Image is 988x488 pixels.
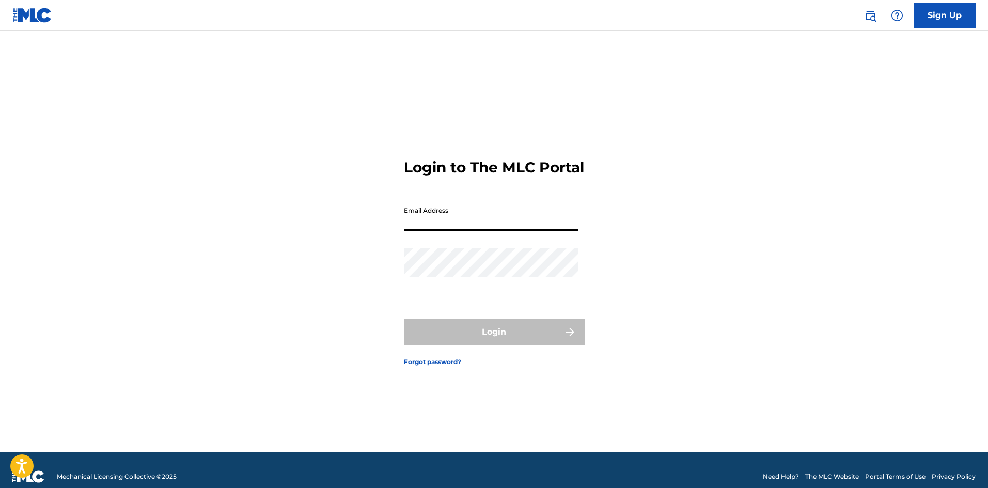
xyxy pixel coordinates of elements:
[763,472,799,481] a: Need Help?
[57,472,177,481] span: Mechanical Licensing Collective © 2025
[936,438,988,488] iframe: Chat Widget
[12,470,44,483] img: logo
[805,472,859,481] a: The MLC Website
[865,472,926,481] a: Portal Terms of Use
[404,357,461,367] a: Forgot password?
[404,159,584,177] h3: Login to The MLC Portal
[864,9,876,22] img: search
[860,5,881,26] a: Public Search
[891,9,903,22] img: help
[914,3,976,28] a: Sign Up
[887,5,907,26] div: Help
[12,8,52,23] img: MLC Logo
[932,472,976,481] a: Privacy Policy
